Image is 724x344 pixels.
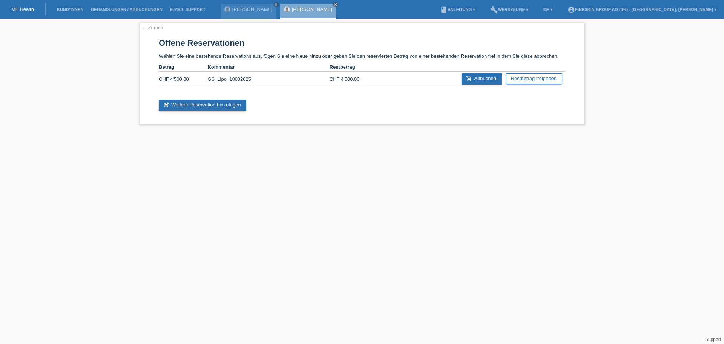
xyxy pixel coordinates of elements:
[330,63,378,72] th: Restbetrag
[142,25,163,31] a: ← Zurück
[490,6,498,14] i: build
[506,73,562,84] a: Restbetrag freigeben
[705,337,721,342] a: Support
[232,6,273,12] a: [PERSON_NAME]
[540,7,556,12] a: DE ▾
[159,38,565,48] h1: Offene Reservationen
[462,73,502,85] a: add_shopping_cartAbbuchen
[159,63,207,72] th: Betrag
[486,7,532,12] a: buildWerkzeuge ▾
[207,72,329,86] td: GS_Lipo_18082025
[466,76,472,82] i: add_shopping_cart
[334,3,337,6] i: close
[140,23,584,125] div: Wählen Sie eine bestehende Reservations aus, fügen Sie eine Neue hinzu oder geben Sie den reservi...
[159,100,246,111] a: post_addWeitere Reservation hinzufügen
[564,7,720,12] a: account_circleFineSkin Group AG (0%) - [GEOGRAPHIC_DATA], [PERSON_NAME] ▾
[274,3,278,6] i: close
[163,102,169,108] i: post_add
[292,6,332,12] a: [PERSON_NAME]
[273,2,279,7] a: close
[207,63,329,72] th: Kommentar
[53,7,87,12] a: Kund*innen
[568,6,575,14] i: account_circle
[87,7,166,12] a: Behandlungen / Abbuchungen
[166,7,209,12] a: E-Mail Support
[159,72,207,86] td: CHF 4'500.00
[330,72,378,86] td: CHF 4'500.00
[436,7,479,12] a: bookAnleitung ▾
[333,2,338,7] a: close
[11,6,34,12] a: MF Health
[440,6,448,14] i: book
